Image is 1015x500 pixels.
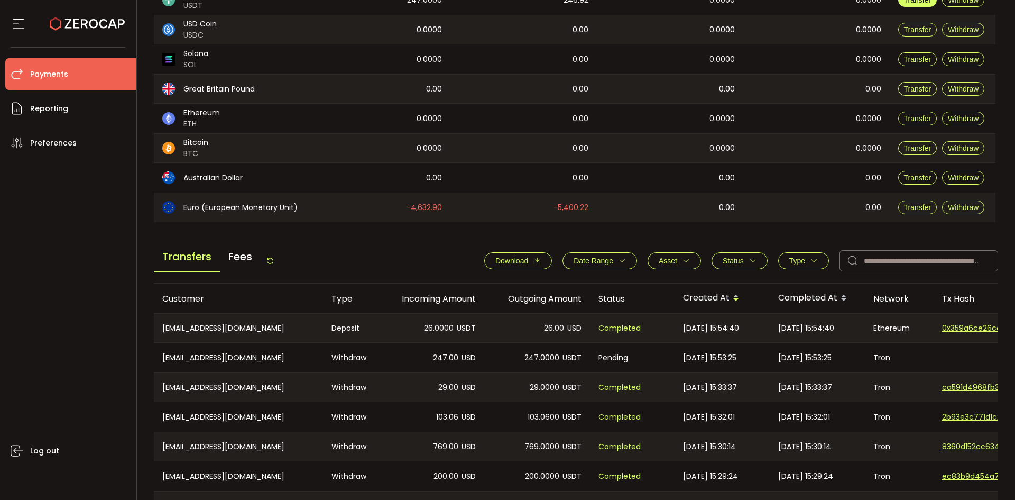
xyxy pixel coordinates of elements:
[573,172,588,184] span: 0.00
[573,113,588,125] span: 0.00
[154,343,323,372] div: [EMAIL_ADDRESS][DOMAIN_NAME]
[183,84,255,95] span: Great Britain Pound
[598,381,641,394] span: Completed
[379,293,484,305] div: Incoming Amount
[417,24,442,36] span: 0.0000
[856,113,881,125] span: 0.0000
[904,25,931,34] span: Transfer
[154,242,220,272] span: Transfers
[553,202,588,214] span: -5,400.22
[675,289,770,307] div: Created At
[162,83,175,95] img: gbp_portfolio.svg
[942,82,984,96] button: Withdraw
[865,83,881,95] span: 0.00
[683,352,736,364] span: [DATE] 15:53:25
[712,252,768,269] button: Status
[948,114,979,123] span: Withdraw
[183,148,208,159] span: BTC
[898,82,937,96] button: Transfer
[598,441,641,453] span: Completed
[426,83,442,95] span: 0.00
[709,53,735,66] span: 0.0000
[183,48,208,59] span: Solana
[424,322,454,334] span: 26.0000
[865,202,881,214] span: 0.00
[865,343,934,372] div: Tron
[154,402,323,432] div: [EMAIL_ADDRESS][DOMAIN_NAME]
[898,141,937,155] button: Transfer
[904,174,931,182] span: Transfer
[865,293,934,305] div: Network
[183,30,217,41] span: USDC
[948,203,979,212] span: Withdraw
[183,119,220,130] span: ETH
[162,23,175,36] img: usdc_portfolio.svg
[865,314,934,342] div: Ethereum
[709,142,735,154] span: 0.0000
[683,381,737,394] span: [DATE] 15:33:37
[323,432,379,461] div: Withdraw
[942,171,984,185] button: Withdraw
[154,293,323,305] div: Customer
[898,52,937,66] button: Transfer
[457,322,476,334] span: USDT
[154,461,323,491] div: [EMAIL_ADDRESS][DOMAIN_NAME]
[525,470,559,483] span: 200.0000
[562,381,582,394] span: USDT
[162,171,175,184] img: aud_portfolio.svg
[562,441,582,453] span: USDT
[162,112,175,125] img: eth_portfolio.svg
[530,381,559,394] span: 29.0000
[898,171,937,185] button: Transfer
[683,441,736,453] span: [DATE] 15:30:14
[778,252,829,269] button: Type
[942,112,984,125] button: Withdraw
[183,172,243,184] span: Australian Dollar
[154,432,323,461] div: [EMAIL_ADDRESS][DOMAIN_NAME]
[598,411,641,423] span: Completed
[865,402,934,432] div: Tron
[323,461,379,491] div: Withdraw
[598,322,641,334] span: Completed
[183,137,208,148] span: Bitcoin
[904,144,931,152] span: Transfer
[789,257,805,265] span: Type
[183,107,220,119] span: Ethereum
[567,322,582,334] span: USD
[709,113,735,125] span: 0.0000
[778,470,833,483] span: [DATE] 15:29:24
[484,293,590,305] div: Outgoing Amount
[162,142,175,154] img: btc_portfolio.svg
[573,24,588,36] span: 0.00
[30,67,68,82] span: Payments
[778,322,834,334] span: [DATE] 15:54:40
[562,252,637,269] button: Date Range
[573,142,588,154] span: 0.00
[417,142,442,154] span: 0.0000
[433,470,458,483] span: 200.00
[948,144,979,152] span: Withdraw
[856,53,881,66] span: 0.0000
[220,242,261,271] span: Fees
[778,411,830,423] span: [DATE] 15:32:01
[778,352,832,364] span: [DATE] 15:53:25
[495,257,528,265] span: Download
[709,24,735,36] span: 0.0000
[778,381,832,394] span: [DATE] 15:33:37
[942,23,984,37] button: Withdraw
[183,59,208,70] span: SOL
[562,411,582,423] span: USDT
[590,293,675,305] div: Status
[323,373,379,402] div: Withdraw
[719,172,735,184] span: 0.00
[898,201,937,214] button: Transfer
[183,202,298,213] span: Euro (European Monetary Unit)
[154,373,323,402] div: [EMAIL_ADDRESS][DOMAIN_NAME]
[573,83,588,95] span: 0.00
[683,322,739,334] span: [DATE] 15:54:40
[574,257,613,265] span: Date Range
[962,449,1015,500] iframe: Chat Widget
[942,52,984,66] button: Withdraw
[904,55,931,63] span: Transfer
[462,470,476,483] span: USD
